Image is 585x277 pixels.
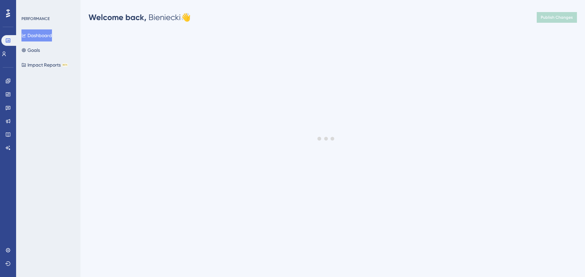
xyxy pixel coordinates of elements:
[89,12,191,23] div: Bieniecki 👋
[89,12,147,22] span: Welcome back,
[541,15,573,20] span: Publish Changes
[62,63,68,67] div: BETA
[21,44,40,56] button: Goals
[21,59,68,71] button: Impact ReportsBETA
[21,16,50,21] div: PERFORMANCE
[21,29,52,41] button: Dashboard
[537,12,577,23] button: Publish Changes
